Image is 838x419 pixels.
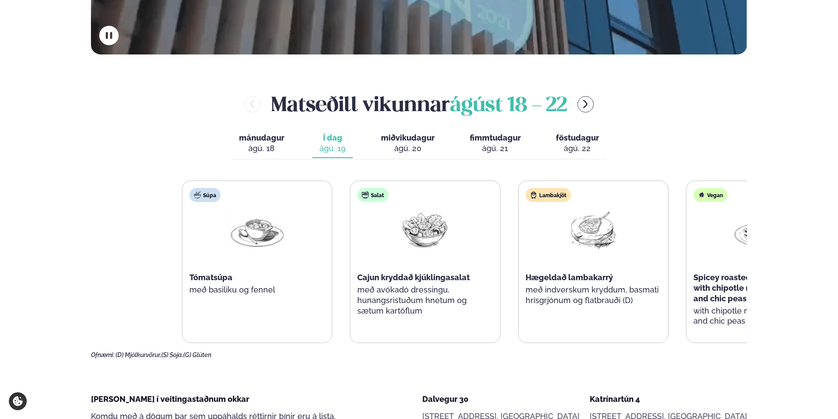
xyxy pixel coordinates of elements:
[239,143,284,154] div: ágú. 18
[577,96,594,112] button: menu-btn-right
[189,273,232,282] span: Tómatsúpa
[116,351,161,358] span: (D) Mjólkurvörur,
[422,394,580,405] div: Dalvegur 30
[244,96,261,112] button: menu-btn-left
[556,143,599,154] div: ágú. 22
[189,188,221,202] div: Súpa
[693,188,727,202] div: Vegan
[161,351,183,358] span: (S) Soja,
[526,188,571,202] div: Lambakjöt
[271,90,567,118] h2: Matseðill vikunnar
[530,191,537,199] img: Lamb.svg
[693,273,823,303] span: Spicey roasted cauliflower tacos with chipotle mayo , pickle onions and chic peas
[357,285,493,316] p: með avókadó dressingu, hunangsristuðum hnetum og sætum kartöflum
[526,273,613,282] span: Hægeldað lambakarrý
[91,394,249,404] span: [PERSON_NAME] í veitingastaðnum okkar
[397,209,453,250] img: Salad.png
[194,191,201,199] img: soup.svg
[229,209,285,250] img: Soup.png
[565,209,621,250] img: Lamb-Meat.png
[374,129,442,158] button: miðvikudagur ágú. 20
[357,188,388,202] div: Salat
[450,96,567,116] span: ágúst 18 - 22
[470,133,521,142] span: fimmtudagur
[463,129,528,158] button: fimmtudagur ágú. 21
[362,191,369,199] img: salad.svg
[183,351,211,358] span: (G) Glúten
[9,392,27,410] a: Cookie settings
[470,143,521,154] div: ágú. 21
[381,143,435,154] div: ágú. 20
[526,285,661,306] p: með indverskum kryddum, basmati hrísgrjónum og flatbrauði (D)
[189,285,325,295] p: með basiliku og fennel
[733,209,789,250] img: Vegan.png
[693,306,829,327] p: with chipotle mayo , pickle onions and chic peas (S) (G)
[312,129,353,158] button: Í dag ágú. 19
[91,351,114,358] span: Ofnæmi:
[590,394,747,405] div: Katrínartún 4
[381,133,435,142] span: miðvikudagur
[549,129,606,158] button: föstudagur ágú. 22
[698,191,705,199] img: Vegan.svg
[556,133,599,142] span: föstudagur
[232,129,291,158] button: mánudagur ágú. 18
[319,143,346,154] div: ágú. 19
[319,133,346,143] span: Í dag
[357,273,470,282] span: Cajun kryddað kjúklingasalat
[239,133,284,142] span: mánudagur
